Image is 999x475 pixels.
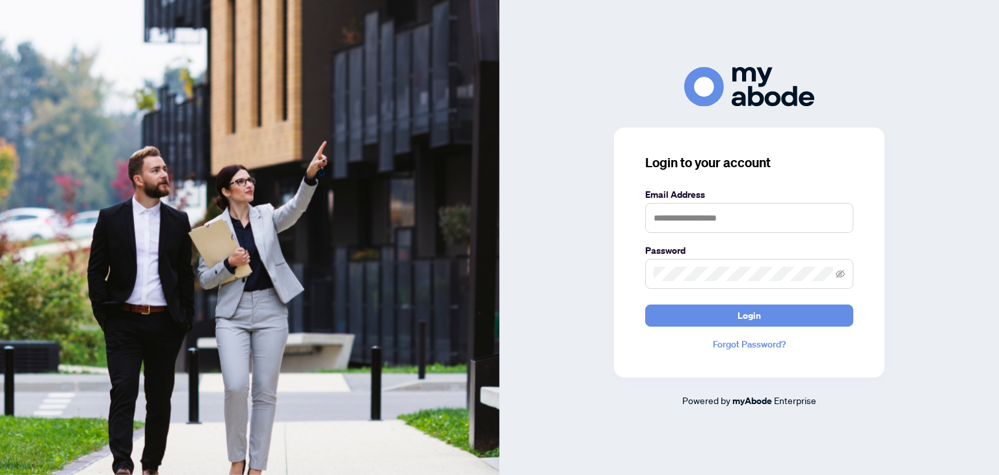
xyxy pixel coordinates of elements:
span: Login [738,305,761,326]
span: Enterprise [774,394,816,406]
h3: Login to your account [645,154,853,172]
label: Password [645,243,853,258]
button: Login [645,305,853,327]
span: eye-invisible [836,269,845,278]
span: Powered by [682,394,730,406]
label: Email Address [645,187,853,202]
a: Forgot Password? [645,337,853,351]
a: myAbode [732,394,772,408]
img: ma-logo [684,67,814,107]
